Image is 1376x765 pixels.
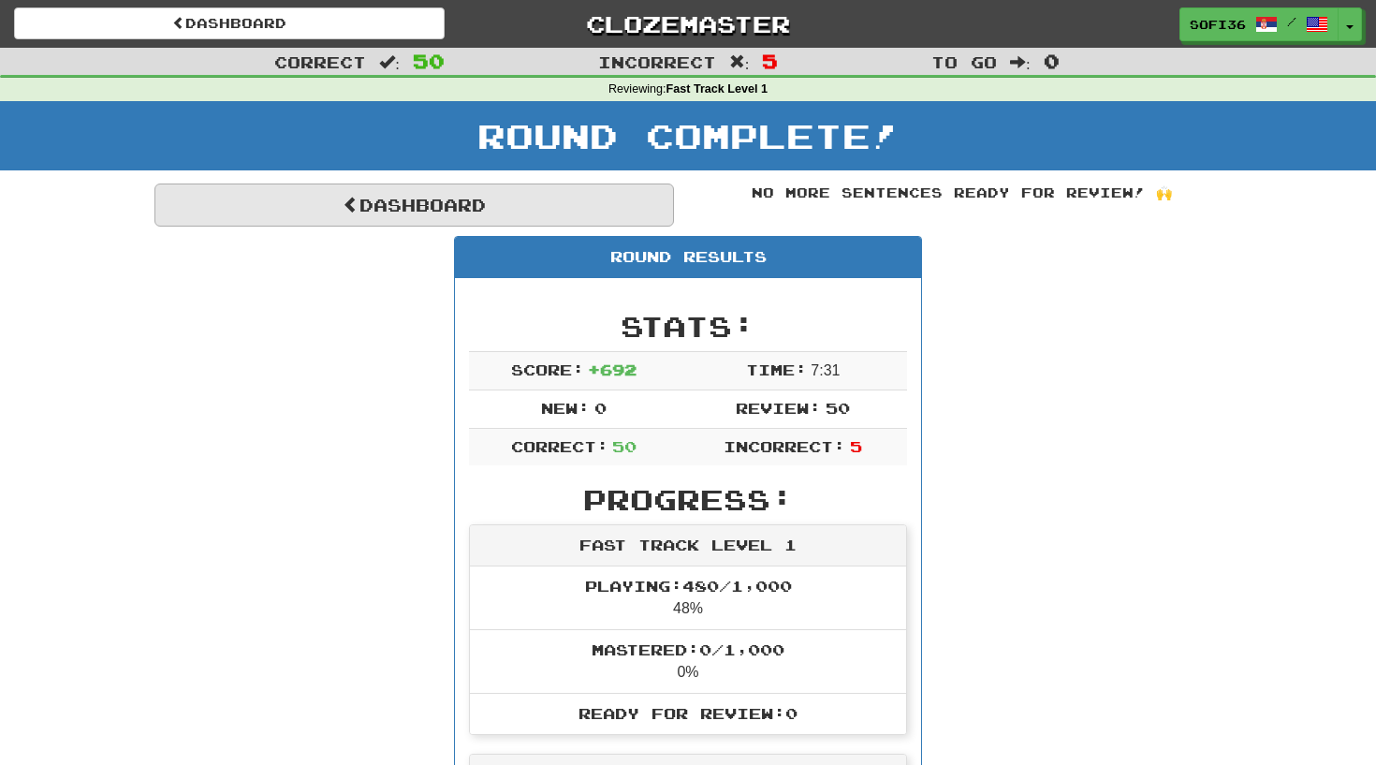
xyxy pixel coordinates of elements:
[826,399,850,417] span: 50
[666,82,769,96] strong: Fast Track Level 1
[473,7,903,40] a: Clozemaster
[413,50,445,72] span: 50
[1010,54,1031,70] span: :
[511,437,608,455] span: Correct:
[931,52,997,71] span: To go
[592,640,784,658] span: Mastered: 0 / 1,000
[612,437,637,455] span: 50
[470,629,906,694] li: 0%
[511,360,584,378] span: Score:
[811,362,840,378] span: 7 : 31
[274,52,366,71] span: Correct
[1190,16,1246,33] span: sofi36
[702,184,1222,202] div: No more sentences ready for review! 🙌
[1287,15,1296,28] span: /
[724,437,845,455] span: Incorrect:
[154,184,674,227] a: Dashboard
[736,399,821,417] span: Review:
[541,399,590,417] span: New:
[588,360,637,378] span: + 692
[598,52,716,71] span: Incorrect
[14,7,445,39] a: Dashboard
[850,437,862,455] span: 5
[762,50,778,72] span: 5
[379,54,400,70] span: :
[1179,7,1339,41] a: sofi36 /
[470,566,906,630] li: 48%
[746,360,807,378] span: Time:
[470,525,906,566] div: Fast Track Level 1
[1044,50,1060,72] span: 0
[578,704,798,722] span: Ready for Review: 0
[594,399,607,417] span: 0
[469,311,907,342] h2: Stats:
[585,577,792,595] span: Playing: 480 / 1,000
[455,237,921,278] div: Round Results
[7,117,1369,154] h1: Round Complete!
[469,484,907,515] h2: Progress:
[729,54,750,70] span: :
